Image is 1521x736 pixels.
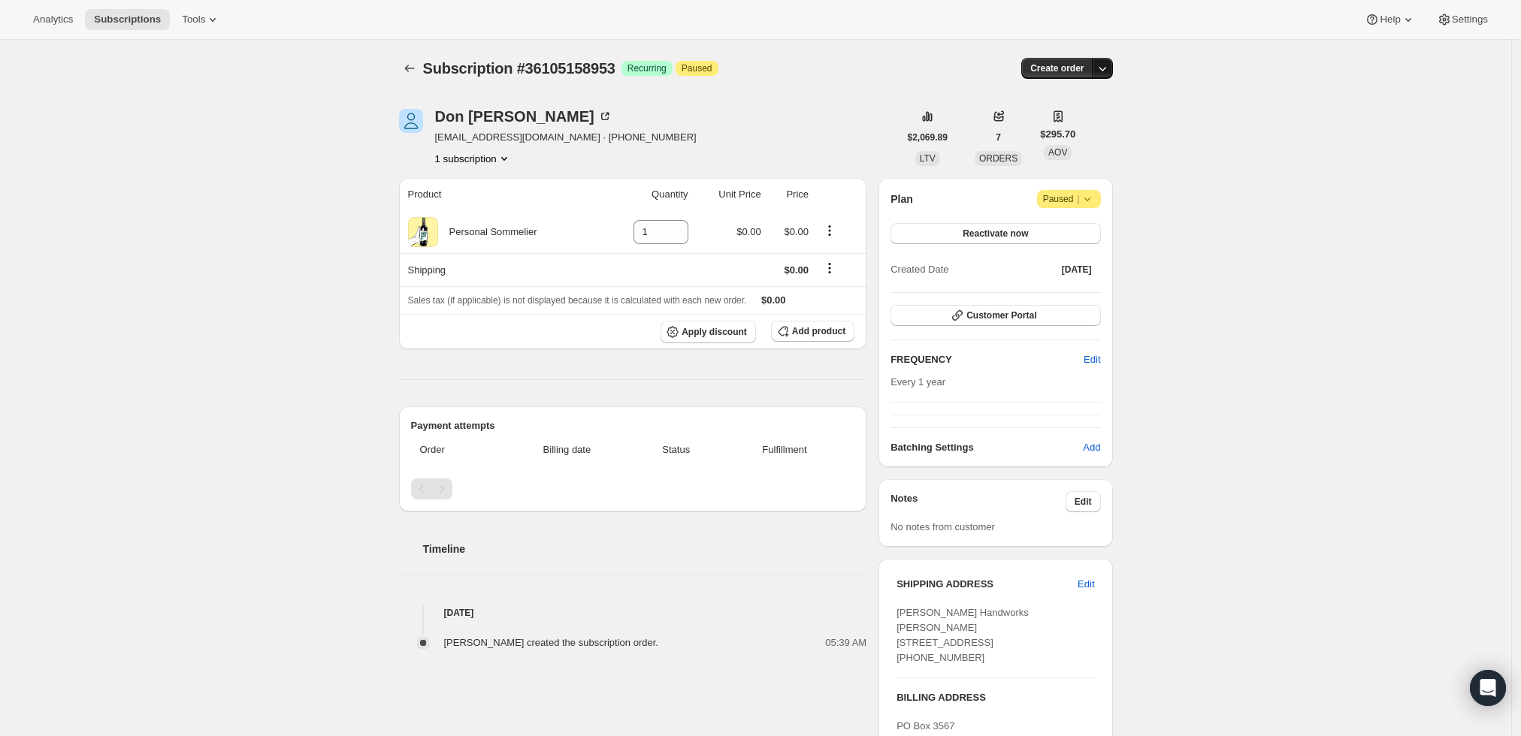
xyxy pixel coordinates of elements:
span: Subscription #36105158953 [423,60,615,77]
span: Every 1 year [891,376,945,388]
span: Don Downing [399,109,423,133]
span: $0.00 [761,294,786,306]
h2: Timeline [423,541,867,557]
button: Edit [1069,572,1103,596]
button: Apply discount [661,321,756,343]
button: Edit [1066,491,1101,512]
button: Product actions [435,151,512,166]
button: Product actions [818,222,842,239]
span: Status [638,442,715,457]
span: Customer Portal [966,309,1036,321]
button: Subscriptions [85,9,170,30]
span: $0.00 [736,226,761,237]
button: [DATE] [1053,259,1101,280]
span: Create order [1030,62,1084,74]
th: Shipping [399,253,602,286]
button: $2,069.89 [899,127,957,148]
button: Shipping actions [818,260,842,276]
span: Sales tax (if applicable) is not displayed because it is calculated with each new order. [408,295,747,306]
h6: Batching Settings [891,440,1083,455]
h2: FREQUENCY [891,352,1084,367]
button: 7 [987,127,1010,148]
button: Reactivate now [891,223,1100,244]
span: Analytics [33,14,73,26]
span: 7 [996,131,1001,143]
button: Tools [173,9,229,30]
button: Help [1356,9,1424,30]
th: Order [411,433,501,466]
h4: [DATE] [399,605,867,620]
span: No notes from customer [891,521,995,532]
span: Recurring [627,62,667,74]
h3: SHIPPING ADDRESS [897,577,1078,592]
th: Product [399,178,602,211]
h2: Payment attempts [411,418,855,433]
span: 05:39 AM [825,635,866,650]
span: Paused [682,62,712,74]
img: product img [408,217,438,247]
button: Add [1074,436,1109,460]
span: [EMAIL_ADDRESS][DOMAIN_NAME] · [PHONE_NUMBER] [435,130,697,145]
span: Created Date [891,262,948,277]
button: Create order [1021,58,1093,79]
span: | [1077,193,1079,205]
span: Reactivate now [963,228,1028,240]
span: Edit [1075,496,1092,508]
span: $0.00 [784,264,809,276]
span: Edit [1078,577,1094,592]
button: Analytics [24,9,82,30]
span: [DATE] [1062,264,1092,276]
button: Customer Portal [891,305,1100,326]
span: Tools [182,14,205,26]
h2: Plan [891,192,913,207]
h3: Notes [891,491,1066,512]
span: $0.00 [784,226,809,237]
span: ORDERS [979,153,1018,164]
th: Price [766,178,813,211]
button: Subscriptions [399,58,420,79]
th: Quantity [602,178,693,211]
nav: Pagination [411,478,855,499]
span: Help [1380,14,1400,26]
button: Settings [1428,9,1497,30]
div: Personal Sommelier [438,225,537,240]
th: Unit Price [693,178,766,211]
h3: BILLING ADDRESS [897,690,1094,705]
span: AOV [1048,147,1067,158]
span: [PERSON_NAME] Handworks [PERSON_NAME] [STREET_ADDRESS] [PHONE_NUMBER] [897,607,1029,663]
span: Apply discount [682,326,747,338]
span: $295.70 [1040,127,1075,142]
span: Add product [792,325,845,337]
span: Settings [1452,14,1488,26]
span: [PERSON_NAME] created the subscription order. [444,637,658,648]
span: Add [1083,440,1100,455]
button: Add product [771,321,854,342]
span: LTV [920,153,936,164]
span: Edit [1084,352,1100,367]
div: Open Intercom Messenger [1470,670,1506,706]
span: Subscriptions [94,14,161,26]
span: $2,069.89 [908,131,948,143]
span: Paused [1043,192,1095,207]
span: Fulfillment [724,442,845,457]
div: Don [PERSON_NAME] [435,109,612,124]
span: Billing date [505,442,629,457]
button: Edit [1075,348,1109,372]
